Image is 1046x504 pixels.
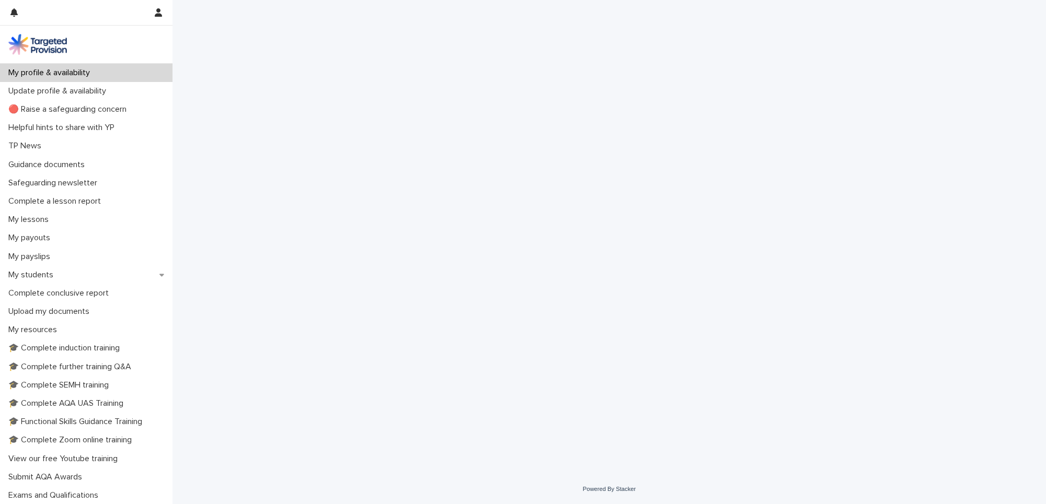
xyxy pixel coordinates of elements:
[4,270,62,280] p: My students
[4,141,50,151] p: TP News
[4,398,132,408] p: 🎓 Complete AQA UAS Training
[4,252,59,262] p: My payslips
[4,160,93,170] p: Guidance documents
[4,233,59,243] p: My payouts
[4,490,107,500] p: Exams and Qualifications
[4,343,128,353] p: 🎓 Complete induction training
[4,472,90,482] p: Submit AQA Awards
[4,325,65,335] p: My resources
[8,34,67,55] img: M5nRWzHhSzIhMunXDL62
[4,417,151,427] p: 🎓 Functional Skills Guidance Training
[4,178,106,188] p: Safeguarding newsletter
[4,86,114,96] p: Update profile & availability
[4,288,117,298] p: Complete conclusive report
[583,486,636,492] a: Powered By Stacker
[4,435,140,445] p: 🎓 Complete Zoom online training
[4,215,57,225] p: My lessons
[4,380,117,390] p: 🎓 Complete SEMH training
[4,454,126,464] p: View our free Youtube training
[4,68,98,78] p: My profile & availability
[4,196,109,206] p: Complete a lesson report
[4,307,98,317] p: Upload my documents
[4,362,140,372] p: 🎓 Complete further training Q&A
[4,104,135,114] p: 🔴 Raise a safeguarding concern
[4,123,123,133] p: Helpful hints to share with YP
